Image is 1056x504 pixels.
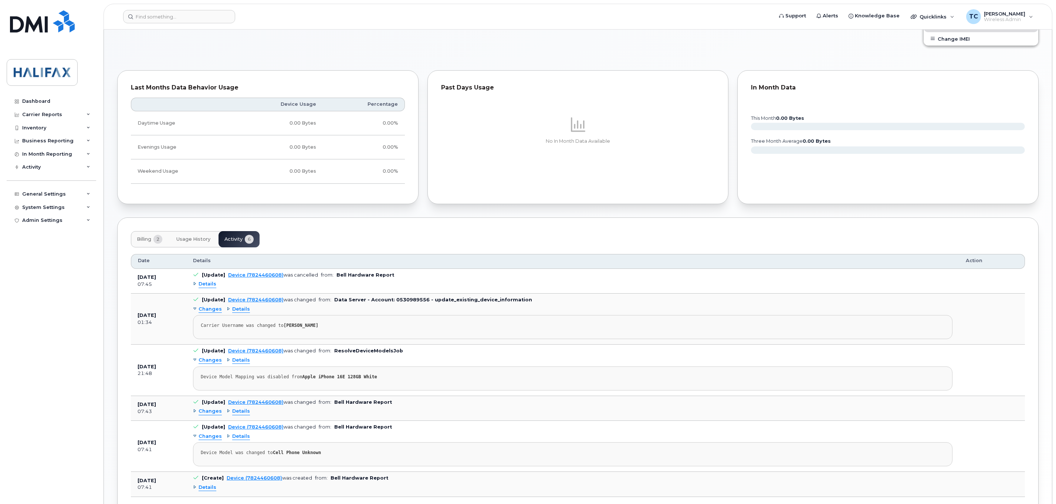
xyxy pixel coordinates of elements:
span: from: [319,348,331,354]
a: Device (7824460608) [228,297,284,302]
span: Quicklinks [920,14,947,20]
b: [DATE] [138,312,156,318]
span: Changes [199,306,222,313]
th: Percentage [323,98,405,111]
a: Device (7824460608) [227,475,282,481]
div: was changed [228,399,316,405]
div: Device Model Mapping was disabled from [201,374,945,380]
div: 07:45 [138,281,180,288]
div: Tammy Currie [961,9,1038,24]
strong: Apple iPhone 16E 128GB White [302,374,377,379]
b: [Update] [202,348,225,354]
span: from: [319,297,331,302]
td: 0.00% [323,111,405,135]
span: Details [232,357,250,364]
span: Details [232,306,250,313]
span: Changes [199,408,222,415]
div: was cancelled [228,272,318,278]
div: was changed [228,424,316,430]
b: [Update] [202,424,225,430]
div: 07:41 [138,484,180,491]
iframe: Messenger Launcher [1024,472,1050,498]
th: Action [959,254,1025,269]
p: No In Month Data Available [441,138,715,145]
span: Usage History [176,236,210,242]
span: Date [138,257,150,264]
span: Billing [137,236,151,242]
div: Quicklinks [906,9,959,24]
b: [DATE] [138,440,156,445]
td: 0.00% [323,135,405,159]
span: from: [319,424,331,430]
b: [DATE] [138,364,156,369]
span: Changes [199,433,222,440]
strong: [PERSON_NAME] [284,323,318,328]
b: [DATE] [138,478,156,483]
div: was changed [228,348,316,354]
span: TC [969,12,978,21]
span: Knowledge Base [855,12,900,20]
span: Details [232,433,250,440]
td: 0.00 Bytes [231,135,322,159]
text: three month average [751,138,831,144]
tspan: 0.00 Bytes [803,138,831,144]
tr: Weekdays from 6:00pm to 8:00am [131,135,405,159]
span: Details [193,257,211,264]
a: Knowledge Base [843,9,905,23]
span: Support [785,12,806,20]
td: 0.00 Bytes [231,159,322,183]
td: Evenings Usage [131,135,231,159]
span: from: [319,399,331,405]
a: Device (7824460608) [228,424,284,430]
div: 01:34 [138,319,180,326]
div: was created [227,475,312,481]
span: 2 [153,235,162,244]
div: Carrier Username was changed to [201,323,945,328]
text: this month [751,115,804,121]
span: from: [321,272,334,278]
b: [Update] [202,272,225,278]
b: Bell Hardware Report [334,424,392,430]
b: [Create] [202,475,224,481]
td: Daytime Usage [131,111,231,135]
b: [DATE] [138,402,156,407]
div: was changed [228,297,316,302]
th: Device Usage [231,98,322,111]
strong: Cell Phone Unknown [273,450,321,455]
span: Alerts [823,12,838,20]
a: Alerts [811,9,843,23]
td: Weekend Usage [131,159,231,183]
span: [PERSON_NAME] [984,11,1025,17]
button: Change IMEI [924,32,1038,45]
tspan: 0.00 Bytes [776,115,804,121]
b: ResolveDeviceModelsJob [334,348,403,354]
td: 0.00% [323,159,405,183]
a: Device (7824460608) [228,399,284,405]
span: Wireless Admin [984,17,1025,23]
span: Details [232,408,250,415]
b: Bell Hardware Report [331,475,388,481]
b: [Update] [202,399,225,405]
b: [Update] [202,297,225,302]
div: Last Months Data Behavior Usage [131,84,405,91]
span: Details [199,281,216,288]
b: Bell Hardware Report [334,399,392,405]
div: 21:48 [138,370,180,377]
b: [DATE] [138,274,156,280]
span: Details [199,484,216,491]
b: Data Server - Account: 0530989556 - update_existing_device_information [334,297,532,302]
div: 07:43 [138,408,180,415]
div: Device Model was changed to [201,450,945,456]
div: Past Days Usage [441,84,715,91]
b: Bell Hardware Report [336,272,394,278]
span: Changes [199,357,222,364]
a: Device (7824460608) [228,348,284,354]
div: 07:41 [138,446,180,453]
td: 0.00 Bytes [231,111,322,135]
div: In Month Data [751,84,1025,91]
a: Support [774,9,811,23]
span: from: [315,475,328,481]
input: Find something... [123,10,235,23]
tr: Friday from 6:00pm to Monday 8:00am [131,159,405,183]
a: Device (7824460608) [228,272,284,278]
